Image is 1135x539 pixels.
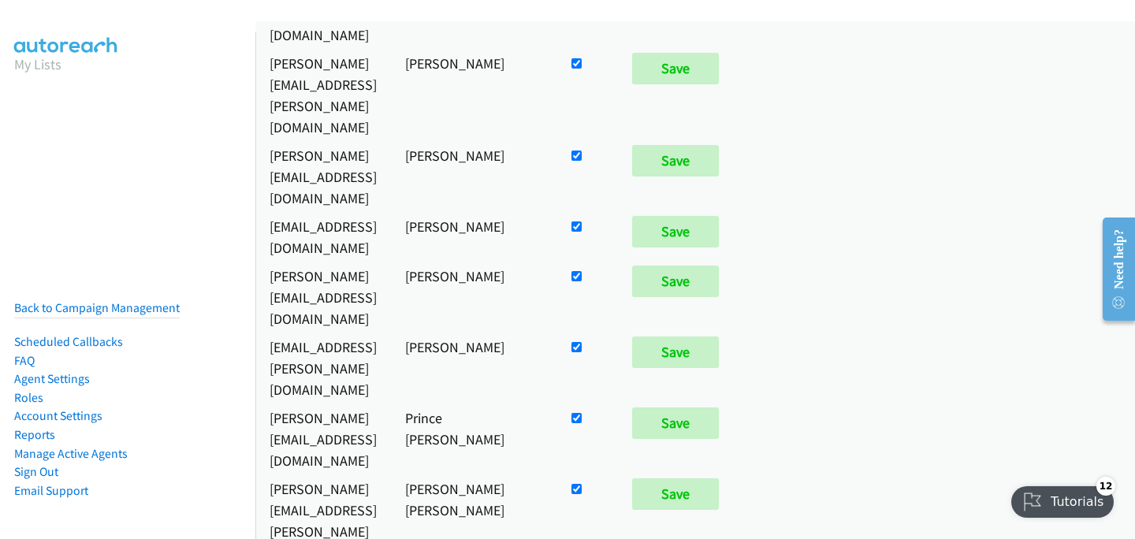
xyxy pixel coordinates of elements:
a: Sign Out [14,464,58,479]
td: [EMAIL_ADDRESS][DOMAIN_NAME] [255,212,391,262]
td: [PERSON_NAME] [391,212,554,262]
input: Save [632,145,719,177]
td: [PERSON_NAME][EMAIL_ADDRESS][DOMAIN_NAME] [255,403,391,474]
td: [PERSON_NAME] [391,141,554,212]
a: Back to Campaign Management [14,300,180,315]
a: Scheduled Callbacks [14,334,123,349]
a: My Lists [14,55,61,73]
a: Agent Settings [14,371,90,386]
a: Roles [14,390,43,405]
iframe: Checklist [1002,470,1123,527]
input: Save [632,53,719,84]
a: Reports [14,427,55,442]
td: [PERSON_NAME][EMAIL_ADDRESS][DOMAIN_NAME] [255,141,391,212]
a: Manage Active Agents [14,446,128,461]
input: Save [632,407,719,439]
td: [PERSON_NAME] [391,49,554,141]
input: Save [632,266,719,297]
input: Save [632,478,719,510]
a: Email Support [14,483,88,498]
a: Account Settings [14,408,102,423]
td: [PERSON_NAME] [391,262,554,333]
td: [PERSON_NAME][EMAIL_ADDRESS][DOMAIN_NAME] [255,262,391,333]
a: FAQ [14,353,35,368]
td: Prince [PERSON_NAME] [391,403,554,474]
td: [PERSON_NAME] [391,333,554,403]
td: [PERSON_NAME][EMAIL_ADDRESS][PERSON_NAME][DOMAIN_NAME] [255,49,391,141]
td: [EMAIL_ADDRESS][PERSON_NAME][DOMAIN_NAME] [255,333,391,403]
input: Save [632,336,719,368]
input: Save [632,216,719,247]
iframe: Resource Center [1090,206,1135,332]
